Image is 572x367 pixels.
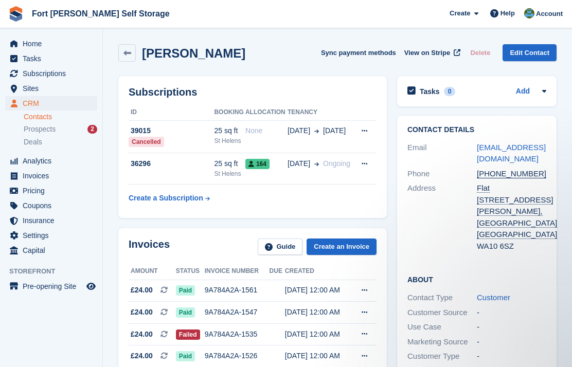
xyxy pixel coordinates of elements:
span: Prospects [24,124,56,134]
h2: Subscriptions [129,86,377,98]
span: £24.00 [131,307,153,318]
th: Invoice number [205,263,270,280]
a: menu [5,169,97,183]
div: [DATE] 12:00 AM [285,329,351,340]
span: Home [23,36,84,51]
a: menu [5,51,97,66]
span: View on Stripe [404,48,450,58]
button: Sync payment methods [321,44,396,61]
div: Contact Type [407,292,477,304]
h2: Contact Details [407,126,546,134]
span: Paid [176,307,195,318]
div: Marketing Source [407,336,477,348]
th: Tenancy [288,104,354,121]
span: Pricing [23,183,84,198]
span: [DATE] [323,125,346,136]
div: Customer Type [407,351,477,362]
div: - [477,321,546,333]
div: 36296 [129,158,214,169]
span: Ongoing [323,159,350,168]
span: Storefront [9,266,102,277]
th: ID [129,104,214,121]
span: Capital [23,243,84,258]
h2: About [407,274,546,284]
span: Coupons [23,198,84,213]
div: Customer Source [407,307,477,319]
a: [EMAIL_ADDRESS][DOMAIN_NAME] [477,143,546,163]
a: Fort [PERSON_NAME] Self Storage [28,5,174,22]
div: St Helens [214,169,245,178]
a: menu [5,198,97,213]
a: menu [5,243,97,258]
div: Email [407,142,477,165]
span: Subscriptions [23,66,84,81]
a: Deals [24,137,97,148]
a: menu [5,66,97,81]
div: Cancelled [129,137,164,147]
span: CRM [23,96,84,111]
a: Contacts [24,112,97,122]
div: - [477,336,546,348]
a: Guide [258,238,303,255]
div: - [477,351,546,362]
a: menu [5,213,97,228]
a: Create an Invoice [307,238,377,255]
th: Created [285,263,351,280]
a: menu [5,279,97,293]
span: Settings [23,228,84,243]
div: Create a Subscription [129,193,203,204]
span: Account [536,9,563,19]
a: Add [516,86,530,98]
div: Phone [407,168,477,180]
div: 0 [444,87,456,96]
span: [DATE] [288,158,310,169]
div: 9A784A2A-1526 [205,351,270,361]
div: [DATE] 12:00 AM [285,307,351,318]
a: View on Stripe [400,44,462,61]
span: Paid [176,351,195,361]
img: stora-icon-8386f47178a22dfd0bd8f6a31ec36ba5ce8667c1dd55bd0f319d3a0aa187defe.svg [8,6,24,22]
a: menu [5,81,97,96]
a: Preview store [85,280,97,292]
a: menu [5,183,97,198]
a: Customer [477,293,510,302]
span: Failed [176,329,200,340]
span: Pre-opening Site [23,279,84,293]
h2: Tasks [420,87,440,96]
div: [DATE] 12:00 AM [285,285,351,296]
th: Allocation [245,104,288,121]
span: Help [500,8,515,19]
span: Insurance [23,213,84,228]
th: Amount [129,263,176,280]
div: 39015 [129,125,214,136]
div: Use Case [407,321,477,333]
div: None [245,125,288,136]
span: Create [450,8,470,19]
span: 164 [245,159,270,169]
span: Analytics [23,154,84,168]
div: - [477,307,546,319]
span: Tasks [23,51,84,66]
div: 25 sq ft [214,158,245,169]
a: menu [5,96,97,111]
h2: Invoices [129,238,170,255]
th: Status [176,263,205,280]
span: £24.00 [131,285,153,296]
div: 9A784A2A-1547 [205,307,270,318]
span: Sites [23,81,84,96]
div: 9A784A2A-1535 [205,329,270,340]
span: [DATE] [288,125,310,136]
th: Due [270,263,285,280]
a: menu [5,228,97,243]
h2: [PERSON_NAME] [142,46,245,60]
span: Deals [24,137,42,147]
a: Edit Contact [503,44,557,61]
button: Delete [466,44,494,61]
img: Alex [524,8,534,19]
span: Invoices [23,169,84,183]
div: Address [407,182,477,252]
div: 25 sq ft [214,125,245,136]
div: WA10 6SZ [477,241,546,252]
div: [DATE] 12:00 AM [285,351,351,361]
a: Prospects 2 [24,124,97,135]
